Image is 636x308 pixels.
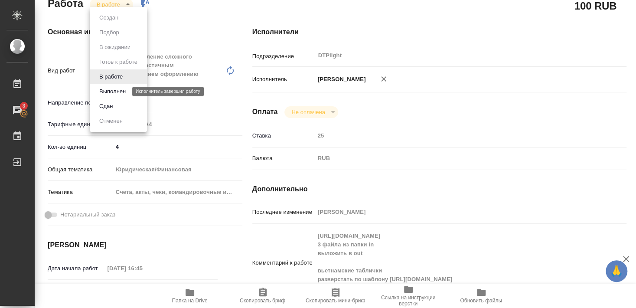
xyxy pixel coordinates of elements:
[97,43,133,52] button: В ожидании
[97,102,115,111] button: Сдан
[97,28,122,37] button: Подбор
[97,57,140,67] button: Готов к работе
[97,72,125,82] button: В работе
[97,116,125,126] button: Отменен
[97,13,121,23] button: Создан
[97,87,128,96] button: Выполнен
